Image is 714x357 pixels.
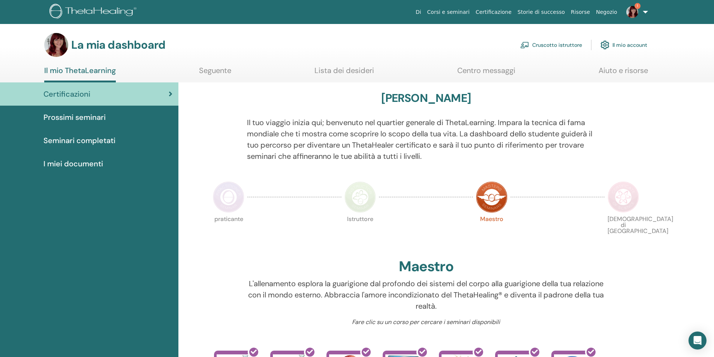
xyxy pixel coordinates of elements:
font: Negozio [596,9,617,15]
a: Negozio [593,5,620,19]
font: Risorse [571,9,590,15]
font: Maestro [480,215,503,223]
a: Certificazione [473,5,515,19]
font: Il tuo viaggio inizia qui; benvenuto nel quartier generale di ThetaLearning. Impara la tecnica di... [247,118,592,161]
font: Maestro [399,257,454,276]
font: L'allenamento esplora la guarigione dal profondo dei sistemi del corpo alla guarigione della tua ... [248,279,604,311]
font: [DEMOGRAPHIC_DATA] di [GEOGRAPHIC_DATA] [608,215,673,235]
font: Cruscotto istruttore [532,42,582,49]
font: 1 [637,3,638,8]
div: Open Intercom Messenger [689,332,707,350]
img: default.png [44,33,68,57]
font: Il mio ThetaLearning [44,66,116,75]
a: Aiuto e risorse [599,66,648,81]
img: chalkboard-teacher.svg [520,42,529,48]
font: Istruttore [347,215,373,223]
font: Fare clic su un corso per cercare i seminari disponibili [352,318,500,326]
font: Di [416,9,421,15]
font: Aiuto e risorse [599,66,648,75]
font: Centro messaggi [457,66,515,75]
a: Il mio account [600,37,647,53]
a: Seguente [199,66,231,81]
font: Storie di successo [518,9,565,15]
font: Seguente [199,66,231,75]
font: [PERSON_NAME] [381,91,471,105]
img: Maestro [476,181,507,213]
img: Praticante [213,181,244,213]
font: Prossimi seminari [43,112,106,122]
a: Corsi e seminari [424,5,473,19]
a: Risorse [568,5,593,19]
font: Seminari completati [43,136,115,145]
font: Corsi e seminari [427,9,470,15]
font: praticante [214,215,243,223]
font: La mia dashboard [71,37,165,52]
img: Certificato di Scienze [608,181,639,213]
img: logo.png [49,4,139,21]
font: Certificazioni [43,89,90,99]
a: Cruscotto istruttore [520,37,582,53]
img: default.png [626,6,638,18]
font: Certificazione [476,9,512,15]
img: cog.svg [600,39,609,51]
font: Lista dei desideri [314,66,374,75]
a: Il mio ThetaLearning [44,66,116,82]
a: Centro messaggi [457,66,515,81]
a: Lista dei desideri [314,66,374,81]
a: Di [413,5,424,19]
a: Storie di successo [515,5,568,19]
img: Istruttore [344,181,376,213]
font: Il mio account [612,42,647,49]
font: I miei documenti [43,159,103,169]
